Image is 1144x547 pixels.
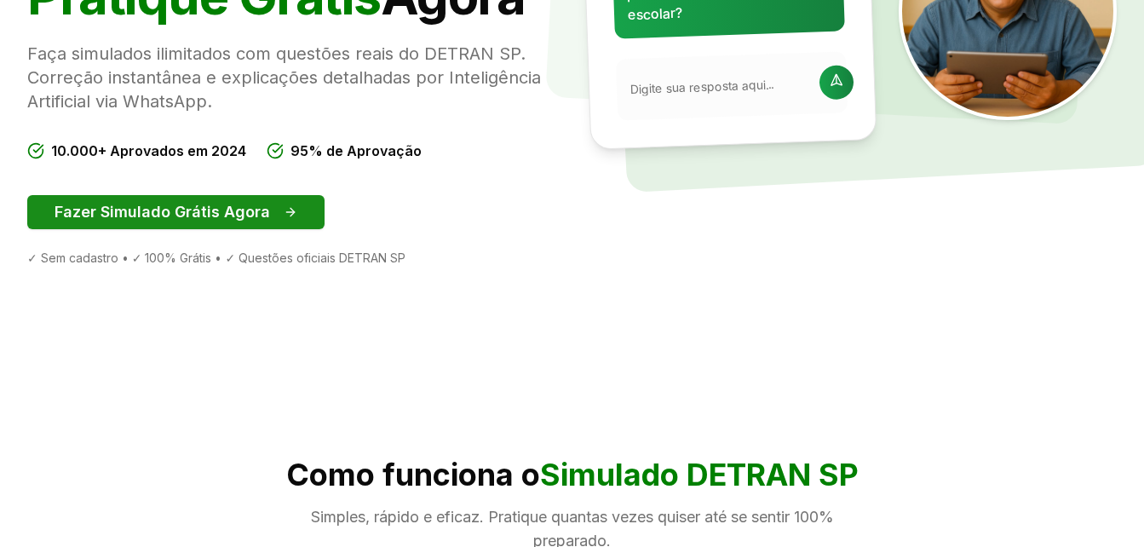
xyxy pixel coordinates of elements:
[290,141,422,161] span: 95% de Aprovação
[51,141,246,161] span: 10.000+ Aprovados em 2024
[629,75,809,98] input: Digite sua resposta aqui...
[27,250,559,267] div: ✓ Sem cadastro • ✓ 100% Grátis • ✓ Questões oficiais DETRAN SP
[27,458,1117,492] h2: Como funciona o
[27,195,325,229] button: Fazer Simulado Grátis Agora
[27,42,559,113] p: Faça simulados ilimitados com questões reais do DETRAN SP. Correção instantânea e explicações det...
[540,456,859,493] span: Simulado DETRAN SP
